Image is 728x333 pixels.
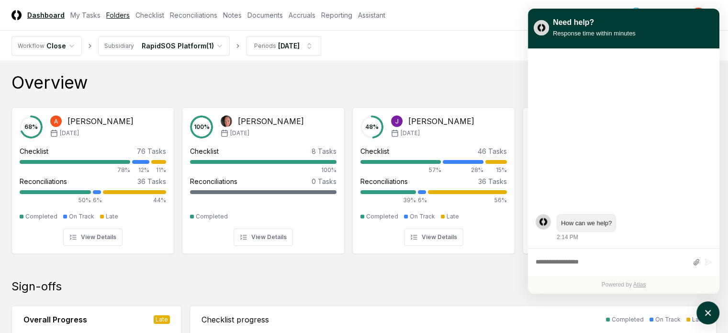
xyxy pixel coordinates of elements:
div: atlas-message-text [561,218,612,228]
a: My Tasks [70,10,101,20]
div: 6% [418,196,426,205]
div: 39% [360,196,416,205]
div: 28% [443,166,483,174]
a: Documents [247,10,283,20]
div: atlas-ticket [528,49,719,294]
div: Reconciliations [20,176,67,186]
div: 2:14 PM [557,233,578,241]
span: [DATE] [230,129,249,138]
a: Reconciliations [170,10,217,20]
div: Reconciliations [190,176,237,186]
div: 100% [190,166,336,174]
div: 46 Tasks [478,146,507,156]
a: 68%Amit Kumar[PERSON_NAME][DATE]Checklist76 Tasks78%12%11%Reconciliations36 Tasks50%6%44%Complete... [11,100,174,254]
div: Late [447,212,459,221]
div: Late [154,315,170,324]
div: 50% [20,196,91,205]
a: Folders [106,10,130,20]
div: atlas-window [528,9,719,294]
button: View Details [404,229,463,246]
div: Checklist [20,146,48,156]
button: atlas-launcher [696,301,719,324]
div: [PERSON_NAME] [408,115,474,127]
a: Dashboard [27,10,65,20]
a: Accruals [289,10,315,20]
div: atlas-composer [536,253,712,271]
div: Completed [196,212,228,221]
div: Powered by [528,276,719,294]
div: Response time within minutes [553,28,636,38]
button: Periods[DATE] [246,36,321,56]
div: Periods [254,42,276,50]
div: On Track [69,212,94,221]
div: atlas-message-bubble [557,214,616,232]
div: Checklist progress [202,314,269,325]
nav: breadcrumb [11,36,321,56]
div: 36 Tasks [137,176,166,186]
div: Overall Progress [23,314,87,325]
div: Overview [11,73,88,92]
div: 15% [485,166,507,174]
div: [PERSON_NAME] [67,115,134,127]
div: Completed [366,212,398,221]
div: [PERSON_NAME] [238,115,304,127]
span: [DATE] [401,129,420,138]
img: yblje5SQxOoZuw2TcITt_icon.png [534,20,549,35]
a: Assistant [358,10,385,20]
div: Sign-offs [11,279,717,294]
div: atlas-message-author-avatar [536,214,551,230]
div: 57% [360,166,441,174]
div: 6% [93,196,101,205]
div: Thursday, August 14, 2:14 PM [557,214,712,242]
div: Checklist [360,146,389,156]
button: View Details [234,229,293,246]
div: 44% [103,196,166,205]
div: 12% [132,166,149,174]
button: Attach files by clicking or dropping files here [693,258,700,266]
div: 76 Tasks [137,146,166,156]
div: Late [692,315,705,324]
div: On Track [655,315,681,324]
a: Notes [223,10,242,20]
a: 100%RH[PERSON_NAME][DATE]Checklist3 Tasks100%Reconciliations0 TasksCompletedView Details [523,100,685,254]
div: Subsidiary [104,42,134,50]
div: On Track [410,212,435,221]
img: ACg8ocK3mdmu6YYpaRl40uhUUGu9oxSxFSb1vbjsnEih2JuwAH1PGA=s96-c [691,8,706,23]
a: Reporting [321,10,352,20]
div: Completed [612,315,644,324]
img: Josh Noble [391,115,403,127]
div: Late [106,212,118,221]
div: 36 Tasks [478,176,507,186]
div: atlas-message [536,214,712,242]
a: Checklist [135,10,164,20]
a: 100%Amy Bielanski[PERSON_NAME][DATE]Checklist8 Tasks100%Reconciliations0 TasksCompletedView Details [182,100,345,254]
div: [DATE] [278,41,300,51]
div: 56% [428,196,507,205]
div: Reconciliations [360,176,408,186]
div: 8 Tasks [312,146,336,156]
img: Logo [11,10,22,20]
img: Amit Kumar [50,115,62,127]
div: 78% [20,166,130,174]
div: Need help? [553,17,636,28]
div: 11% [151,166,166,174]
button: View Details [63,229,123,246]
img: RapidSOS logo [581,8,644,23]
a: Atlas [633,281,646,288]
span: [DATE] [60,129,79,138]
a: 48%Josh Noble[PERSON_NAME][DATE]Checklist46 Tasks57%28%15%Reconciliations36 Tasks39%6%56%Complete... [352,100,515,254]
div: Completed [25,212,57,221]
img: Amy Bielanski [221,115,232,127]
div: 0 Tasks [312,176,336,186]
div: Workflow [18,42,45,50]
div: Checklist [190,146,219,156]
